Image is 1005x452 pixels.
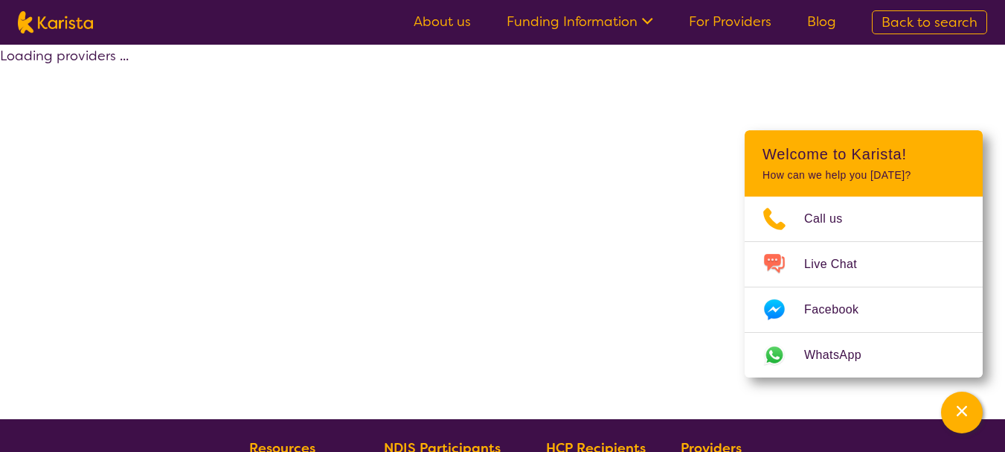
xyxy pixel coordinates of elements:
a: Blog [807,13,836,31]
span: Call us [804,208,861,230]
a: For Providers [689,13,771,31]
button: Channel Menu [941,392,983,433]
div: Channel Menu [745,130,983,378]
span: Live Chat [804,253,875,276]
h2: Welcome to Karista! [762,145,965,163]
span: WhatsApp [804,344,879,366]
a: Back to search [872,10,987,34]
a: Funding Information [507,13,653,31]
p: How can we help you [DATE]? [762,169,965,182]
a: About us [414,13,471,31]
span: Back to search [882,13,977,31]
img: Karista logo [18,11,93,34]
span: Facebook [804,299,876,321]
a: Web link opens in a new tab. [745,333,983,378]
ul: Choose channel [745,197,983,378]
